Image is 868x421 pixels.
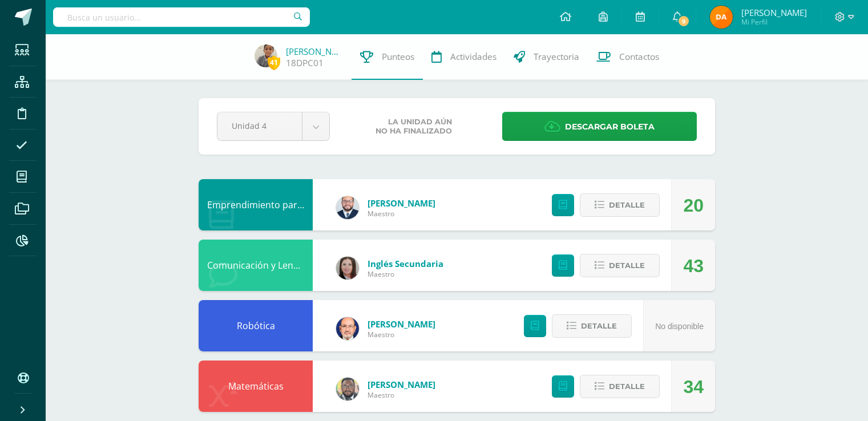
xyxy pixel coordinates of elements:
div: Robótica [199,300,313,351]
span: Detalle [609,255,645,276]
a: [PERSON_NAME] [286,46,343,57]
span: Detalle [581,315,617,337]
div: 34 [683,361,704,412]
a: Punteos [352,34,423,80]
a: Matemáticas [228,380,284,392]
span: 41 [268,55,280,70]
a: [PERSON_NAME] [368,318,435,330]
span: 9 [677,15,690,27]
span: Trayectoria [534,51,579,63]
span: Actividades [450,51,496,63]
span: Detalle [609,376,645,397]
a: 18DPC01 [286,57,324,69]
a: Descargar boleta [502,112,697,141]
img: 712781701cd376c1a616437b5c60ae46.png [336,378,359,400]
img: eaa624bfc361f5d4e8a554d75d1a3cf6.png [336,196,359,219]
img: 6b7a2a75a6c7e6282b1a1fdce061224c.png [336,317,359,340]
div: Matemáticas [199,361,313,412]
a: [PERSON_NAME] [368,197,435,209]
span: Unidad 4 [232,112,288,139]
a: [PERSON_NAME] [368,379,435,390]
span: Maestro [368,209,435,218]
a: Comunicación y Lenguaje, Idioma Extranjero Inglés [207,259,426,272]
span: La unidad aún no ha finalizado [376,118,452,136]
span: No disponible [655,322,704,331]
span: Detalle [609,195,645,216]
button: Detalle [580,193,660,217]
input: Busca un usuario... [53,7,310,27]
div: 20 [683,180,704,231]
a: Robótica [237,319,275,332]
a: Unidad 4 [217,112,329,140]
a: Actividades [423,34,505,80]
span: Maestro [368,330,435,339]
a: Contactos [588,34,668,80]
button: Detalle [580,375,660,398]
div: 43 [683,240,704,292]
button: Detalle [552,314,632,338]
img: 19bd5b58a768e3df6f77d2d88b45e9ad.png [255,44,277,67]
div: Emprendimiento para la Productividad [199,179,313,230]
span: Contactos [619,51,659,63]
a: Emprendimiento para la Productividad [207,199,375,211]
span: Maestro [368,390,435,400]
img: 8af0450cf43d44e38c4a1497329761f3.png [336,257,359,280]
button: Detalle [580,254,660,277]
span: Descargar boleta [565,113,655,141]
div: Comunicación y Lenguaje, Idioma Extranjero Inglés [199,240,313,291]
a: Inglés Secundaria [368,258,443,269]
span: Punteos [382,51,414,63]
span: Maestro [368,269,443,279]
span: [PERSON_NAME] [741,7,807,18]
a: Trayectoria [505,34,588,80]
img: 82a5943632aca8211823fb2e9800a6c1.png [710,6,733,29]
span: Mi Perfil [741,17,807,27]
